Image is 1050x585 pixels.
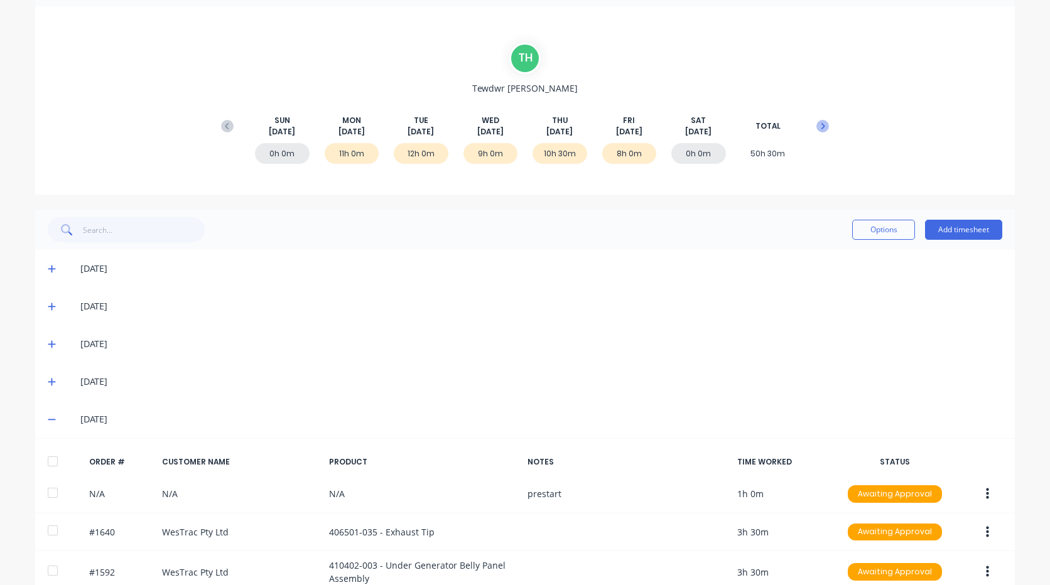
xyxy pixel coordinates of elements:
[691,115,706,126] span: SAT
[394,143,448,164] div: 12h 0m
[546,126,573,137] span: [DATE]
[741,143,796,164] div: 50h 30m
[477,126,504,137] span: [DATE]
[255,143,310,164] div: 0h 0m
[329,456,517,468] div: PRODUCT
[602,143,657,164] div: 8h 0m
[269,126,295,137] span: [DATE]
[852,220,915,240] button: Options
[842,456,948,468] div: STATUS
[616,126,642,137] span: [DATE]
[552,115,568,126] span: THU
[408,126,434,137] span: [DATE]
[325,143,379,164] div: 11h 0m
[80,337,1002,351] div: [DATE]
[848,563,942,581] div: Awaiting Approval
[80,262,1002,276] div: [DATE]
[848,485,942,503] div: Awaiting Approval
[89,456,152,468] div: ORDER #
[274,115,290,126] span: SUN
[338,126,365,137] span: [DATE]
[342,115,361,126] span: MON
[847,562,943,581] button: Awaiting Approval
[737,456,831,468] div: TIME WORKED
[755,121,781,132] span: TOTAL
[463,143,518,164] div: 9h 0m
[533,143,587,164] div: 10h 30m
[509,43,541,74] div: T H
[162,456,319,468] div: CUSTOMER NAME
[414,115,428,126] span: TUE
[623,115,635,126] span: FRI
[482,115,499,126] span: WED
[847,523,943,542] button: Awaiting Approval
[671,143,726,164] div: 0h 0m
[83,217,205,242] input: Search...
[80,299,1002,313] div: [DATE]
[848,523,942,541] div: Awaiting Approval
[80,375,1002,389] div: [DATE]
[847,485,943,503] button: Awaiting Approval
[925,220,1002,240] button: Add timesheet
[472,82,578,95] span: Tewdwr [PERSON_NAME]
[685,126,712,137] span: [DATE]
[528,456,727,468] div: NOTES
[80,412,1002,426] div: [DATE]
